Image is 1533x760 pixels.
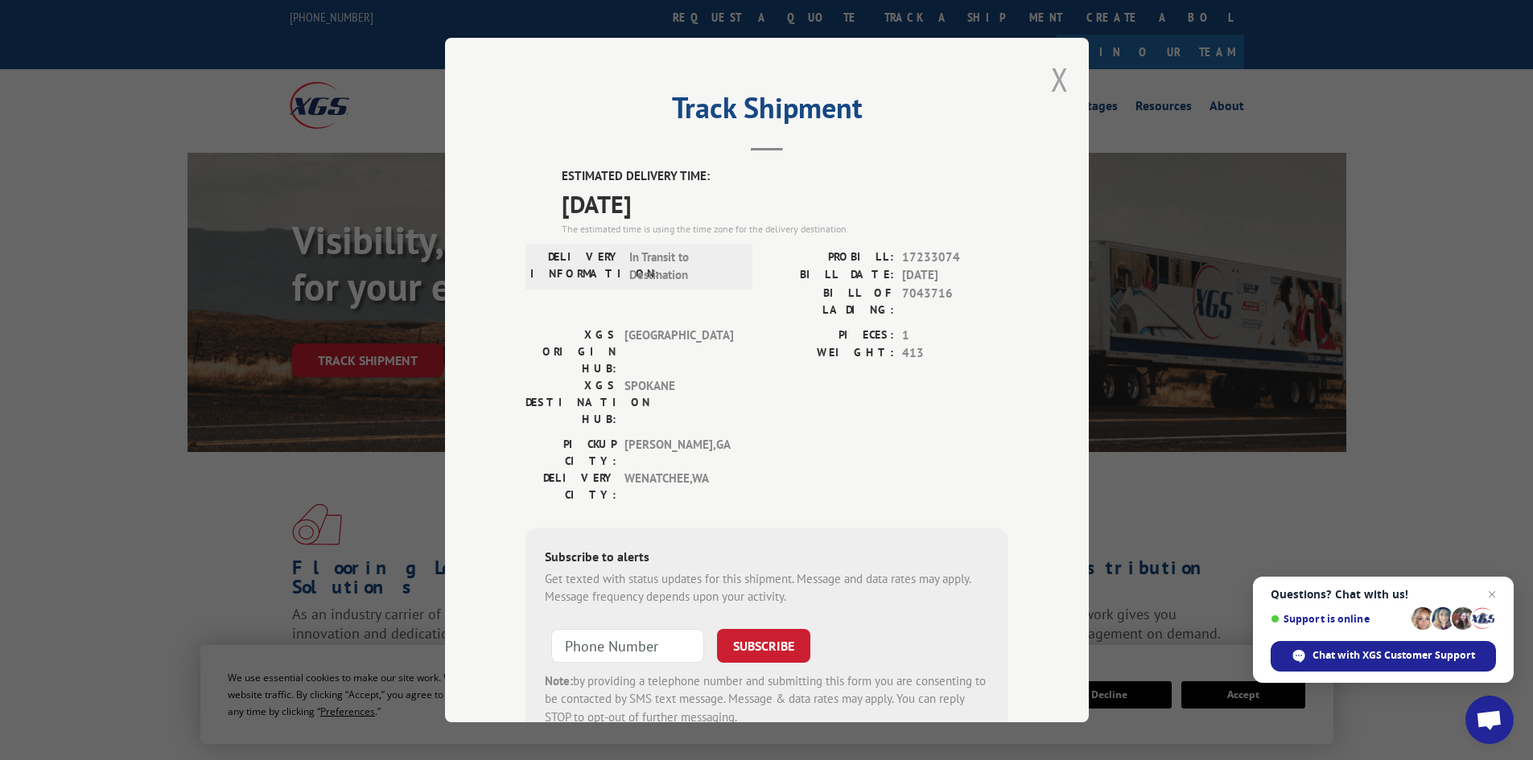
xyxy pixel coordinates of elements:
[562,167,1008,186] label: ESTIMATED DELIVERY TIME:
[624,436,733,470] span: [PERSON_NAME] , GA
[767,344,894,363] label: WEIGHT:
[525,377,616,428] label: XGS DESTINATION HUB:
[624,470,733,503] span: WENATCHEE , WA
[545,570,989,606] div: Get texted with status updates for this shipment. Message and data rates may apply. Message frequ...
[624,377,733,428] span: SPOKANE
[767,249,894,267] label: PROBILL:
[717,629,810,663] button: SUBSCRIBE
[767,266,894,285] label: BILL DATE:
[525,436,616,470] label: PICKUP CITY:
[1313,648,1475,663] span: Chat with XGS Customer Support
[1271,588,1496,601] span: Questions? Chat with us!
[525,327,616,377] label: XGS ORIGIN HUB:
[624,327,733,377] span: [GEOGRAPHIC_DATA]
[1465,696,1514,744] div: Open chat
[525,470,616,503] label: DELIVERY CITY:
[562,222,1008,236] div: The estimated time is using the time zone for the delivery destination.
[767,327,894,345] label: PIECES:
[902,249,1008,267] span: 17233074
[562,186,1008,222] span: [DATE]
[545,547,989,570] div: Subscribe to alerts
[1482,585,1502,604] span: Close chat
[1051,58,1069,101] button: Close modal
[902,344,1008,363] span: 413
[530,249,621,285] label: DELIVERY INFORMATION:
[545,672,989,727] div: by providing a telephone number and submitting this form you are consenting to be contacted by SM...
[902,285,1008,318] span: 7043716
[1271,613,1406,625] span: Support is online
[902,327,1008,345] span: 1
[545,673,573,688] strong: Note:
[767,285,894,318] label: BILL OF LADING:
[525,97,1008,127] h2: Track Shipment
[551,629,704,663] input: Phone Number
[1271,641,1496,672] div: Chat with XGS Customer Support
[902,266,1008,285] span: [DATE]
[629,249,738,285] span: In Transit to Destination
